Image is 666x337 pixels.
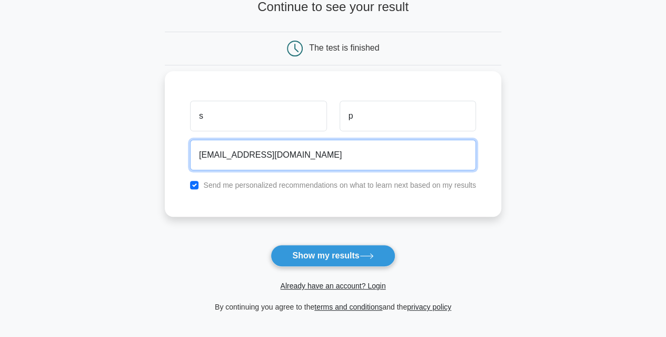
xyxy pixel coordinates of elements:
label: Send me personalized recommendations on what to learn next based on my results [203,181,476,189]
button: Show my results [271,245,395,267]
input: Email [190,140,476,170]
a: Already have an account? Login [280,282,385,290]
a: terms and conditions [314,303,382,311]
div: The test is finished [309,43,379,52]
div: By continuing you agree to the and the [158,301,508,313]
input: First name [190,101,326,131]
input: Last name [340,101,476,131]
a: privacy policy [407,303,451,311]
